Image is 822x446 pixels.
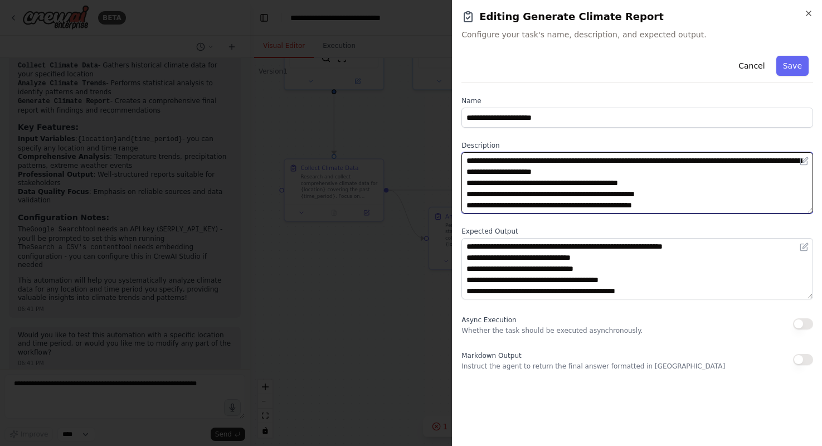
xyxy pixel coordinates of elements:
[461,227,813,236] label: Expected Output
[797,154,811,168] button: Open in editor
[461,96,813,105] label: Name
[461,29,813,40] span: Configure your task's name, description, and expected output.
[461,141,813,150] label: Description
[797,240,811,254] button: Open in editor
[461,316,516,324] span: Async Execution
[461,362,725,371] p: Instruct the agent to return the final answer formatted in [GEOGRAPHIC_DATA]
[461,326,643,335] p: Whether the task should be executed asynchronously.
[732,56,771,76] button: Cancel
[776,56,809,76] button: Save
[461,9,813,25] h2: Editing Generate Climate Report
[461,352,521,360] span: Markdown Output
